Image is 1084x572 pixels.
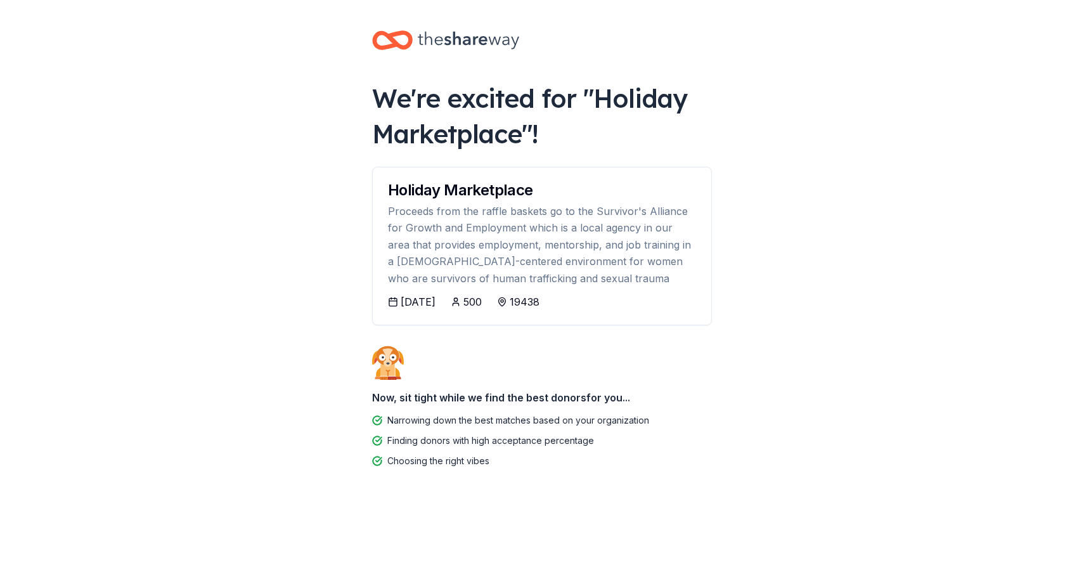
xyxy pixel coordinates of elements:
[510,294,539,309] div: 19438
[387,433,594,448] div: Finding donors with high acceptance percentage
[372,385,712,410] div: Now, sit tight while we find the best donors for you...
[372,346,404,380] img: Dog waiting patiently
[372,81,712,152] div: We're excited for " Holiday Marketplace "!
[388,203,696,287] div: Proceeds from the raffle baskets go to the Survivor's Alliance for Growth and Employment which is...
[463,294,482,309] div: 500
[387,453,489,469] div: Choosing the right vibes
[387,413,649,428] div: Narrowing down the best matches based on your organization
[388,183,696,198] div: Holiday Marketplace
[401,294,436,309] div: [DATE]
